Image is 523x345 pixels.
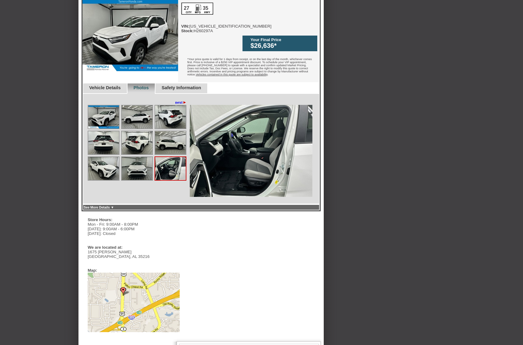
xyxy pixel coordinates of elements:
a: See More Details ▼ [84,205,114,209]
b: VIN: [181,24,189,29]
img: Image.aspx [122,157,152,180]
div: Mon - Fri: 9:00AM - 8:00PM [DATE]: 9:00AM - 6:00PM [DATE]: Closed [88,222,180,236]
div: $26,636* [250,42,314,50]
div: Your Final Price [250,37,314,42]
span: ► [183,100,187,105]
div: 35 [202,6,209,11]
div: [US_VEHICLE_IDENTIFICATION_NUMBER] H260297A [181,2,272,33]
a: Vehicle Details [89,85,121,90]
div: Map: [88,268,97,273]
a: Safety Information [162,85,201,90]
img: Image.aspx [88,105,119,128]
a: next► [175,100,187,105]
img: Image.aspx [122,131,152,154]
img: Image.aspx [155,157,186,180]
a: Photos [134,85,149,90]
img: Image.aspx [190,105,312,197]
div: We are located at: [88,245,177,250]
div: Store Hours: [88,217,177,222]
div: 1675 [PERSON_NAME] [GEOGRAPHIC_DATA], AL 35216 [88,250,180,259]
img: Image.aspx [155,131,186,154]
img: Image.aspx [155,105,186,128]
img: Image.aspx [88,157,119,180]
img: Image.aspx [88,131,119,154]
b: Stock: [181,29,194,33]
div: *Your price quote is valid for 1 days from receipt, or on the last day of the month, whichever co... [178,53,319,82]
div: 27 [183,6,190,11]
u: Vehicles contained in this quote are subject to availability [196,73,267,76]
img: Image.aspx [122,105,152,128]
